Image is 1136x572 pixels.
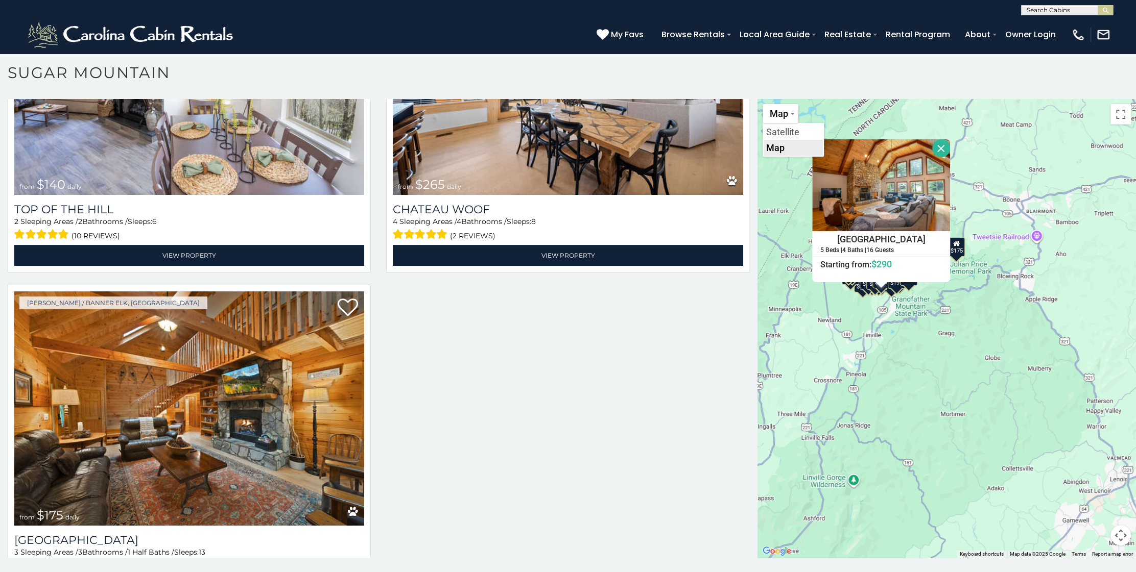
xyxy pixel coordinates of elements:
h6: Starting from: [813,259,950,269]
span: $140 [37,177,65,192]
span: 13 [199,548,205,557]
a: My Favs [597,28,646,41]
a: Report a map error [1092,551,1133,557]
img: White-1-2.png [26,19,238,50]
a: Top Of The Hill [14,203,364,216]
span: 1 Half Baths / [128,548,174,557]
a: Rental Program [881,26,955,43]
a: Add to favorites [338,297,358,319]
h5: 5 Beds | [820,246,842,253]
div: $355 [842,265,860,284]
a: View Property [393,245,743,266]
a: About [960,26,996,43]
span: daily [65,513,80,521]
span: from [19,183,35,190]
a: [PERSON_NAME] / Banner Elk, [GEOGRAPHIC_DATA] [19,296,207,309]
span: (2 reviews) [450,229,495,242]
a: Local Area Guide [735,26,815,43]
span: 3 [78,548,82,557]
span: 2 [14,217,18,226]
h4: [GEOGRAPHIC_DATA] [813,232,950,247]
span: daily [447,183,461,190]
span: Map data ©2025 Google [1010,551,1066,557]
span: Map [770,108,788,119]
li: Show satellite imagery [764,124,823,140]
span: 8 [531,217,536,226]
span: daily [67,183,82,190]
a: Real Estate [819,26,876,43]
span: from [19,513,35,521]
span: 4 [457,217,461,226]
a: Browse Rentals [656,26,730,43]
div: $350 [870,271,887,290]
button: Toggle fullscreen view [1110,104,1131,125]
a: View Property [14,245,364,266]
button: Map camera controls [1110,525,1131,545]
a: Open this area in Google Maps (opens a new window) [760,544,794,558]
div: $650 [854,272,871,292]
div: $375 [860,270,878,289]
button: Keyboard shortcuts [960,551,1004,558]
div: Sleeping Areas / Bathrooms / Sleeps: [14,216,364,242]
button: Close [932,139,950,157]
span: 3 [14,548,18,557]
img: Google [760,544,794,558]
li: Show street map [764,140,823,156]
span: $265 [415,177,445,192]
div: $175 [948,237,965,256]
span: $175 [37,508,63,523]
img: phone-regular-white.png [1071,28,1085,42]
div: $175 [867,270,884,290]
ul: Change map style [763,123,824,157]
a: [GEOGRAPHIC_DATA] [14,533,364,547]
span: My Favs [611,28,644,41]
div: Sleeping Areas / Bathrooms / Sleeps: [393,216,743,242]
div: $190 [901,266,918,285]
div: $195 [888,269,905,289]
span: from [398,183,413,190]
a: Terms (opens in new tab) [1072,551,1086,557]
span: (10 reviews) [72,229,120,242]
img: Weathering Heights [14,291,364,526]
h3: Weathering Heights [14,533,364,547]
div: $500 [883,272,900,292]
span: 4 [393,217,397,226]
a: Weathering Heights from $175 daily [14,291,364,526]
img: mail-regular-white.png [1096,28,1110,42]
a: [GEOGRAPHIC_DATA] 5 Beds | 4 Baths | 16 Guests Starting from:$290 [812,231,950,270]
a: Chateau Woof [393,203,743,216]
span: 6 [152,217,157,226]
button: Change map style [763,104,798,123]
div: $155 [864,270,881,290]
span: $290 [871,258,892,269]
h5: 16 Guests [866,246,894,253]
img: Sugar Mountain Lodge [812,139,950,231]
span: 2 [78,217,82,226]
h5: 4 Baths | [842,246,866,253]
a: Owner Login [1000,26,1061,43]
